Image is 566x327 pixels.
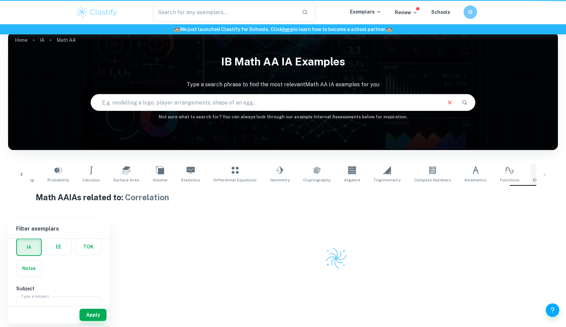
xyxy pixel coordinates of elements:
input: Search for any exemplars... [153,3,296,22]
h1: IB Math AA IA examples [8,51,558,72]
a: IA [40,35,44,45]
h6: Filter exemplars [8,219,109,238]
button: IB [464,5,477,19]
span: Trigonometry [374,177,401,183]
span: Correlation [125,192,169,202]
span: Statistics [181,177,200,183]
button: IA [17,239,41,255]
p: Exemplars [350,8,381,16]
span: Calculus [83,177,100,183]
span: 🏫 [174,27,180,32]
h6: Subject [16,285,101,292]
span: Volume [153,177,167,183]
a: Home [15,35,28,45]
span: Surface Area [113,177,139,183]
a: Schools [431,9,450,15]
h6: We just launched Clastify for Schools. Click to learn how to become a school partner. [1,26,565,33]
h6: Not sure what to search for? You can always look through our example Internal Assessments below f... [8,114,558,120]
span: Kinematics [465,177,486,183]
span: Cryptography [303,177,331,183]
button: Apply [80,309,106,321]
img: Clastify logo [75,5,118,19]
button: Clear [443,96,456,109]
button: Open [89,301,99,310]
span: Algebra [344,177,360,183]
button: EE [46,239,71,255]
button: TOK [76,239,101,255]
h6: IB [467,8,474,16]
input: E.g. modelling a logo, player arrangements, shape of an egg... [91,93,441,112]
span: Differential Equations [214,177,257,183]
span: 🏫 [386,27,392,32]
span: Functions [500,177,520,183]
button: Notes [17,260,41,276]
a: here [282,27,293,32]
button: Search [459,97,470,108]
p: Type a search phrase to find the most relevant Math AA IA examples for you [8,81,558,89]
span: Probability [48,177,69,183]
p: Review [395,9,418,16]
button: Help and Feedback [546,303,559,317]
p: Math AA [57,36,76,44]
span: Geometry [270,177,290,183]
img: Clastify logo [324,246,348,270]
span: Correlation [533,177,556,183]
label: Type a subject [21,293,49,299]
h1: Math AA IAs related to: [36,191,531,203]
span: Complex Numbers [414,177,451,183]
